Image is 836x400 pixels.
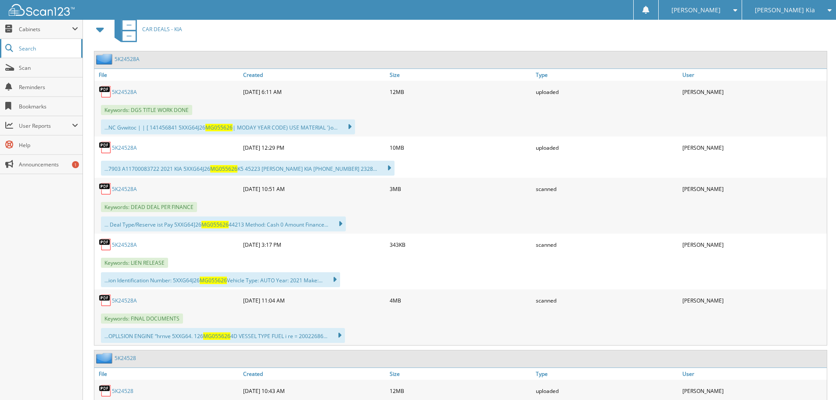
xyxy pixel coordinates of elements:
[534,180,680,198] div: scanned
[210,165,237,173] span: MG055626
[388,236,534,253] div: 343KB
[241,368,388,380] a: Created
[101,258,168,268] span: Keywords: LIEN RELEASE
[680,382,827,400] div: [PERSON_NAME]
[755,7,815,13] span: [PERSON_NAME] Kia
[99,294,112,307] img: PDF.png
[388,69,534,81] a: Size
[101,161,395,176] div: ...7903 A11700083722 2021 KIA 5XXG64J26 K5 45223 [PERSON_NAME] KIA [PHONE_NUMBER] 2328...
[680,69,827,81] a: User
[534,382,680,400] div: uploaded
[792,358,836,400] iframe: Chat Widget
[388,382,534,400] div: 12MB
[101,105,192,115] span: Keywords: DGS TITLE WORK DONE
[534,139,680,156] div: uploaded
[115,55,140,63] a: 5K24528A
[19,45,77,52] span: Search
[203,332,230,340] span: MG055626
[671,7,721,13] span: [PERSON_NAME]
[109,12,182,47] a: CAR DEALS - KIA
[101,314,183,324] span: Keywords: FINAL DOCUMENTS
[241,292,388,309] div: [DATE] 11:04 AM
[680,236,827,253] div: [PERSON_NAME]
[101,119,355,134] div: ...NC Gvwitoc | | [ 141456841 5XXG64J26 | MODAY YEAR CODE) USE MATERIAL '}o...
[241,236,388,253] div: [DATE] 3:17 PM
[680,83,827,101] div: [PERSON_NAME]
[101,202,197,212] span: Keywords: DEAD DEAL PER FINANCE
[19,103,78,110] span: Bookmarks
[19,64,78,72] span: Scan
[534,368,680,380] a: Type
[241,180,388,198] div: [DATE] 10:51 AM
[201,221,229,228] span: MG055626
[534,236,680,253] div: scanned
[115,354,136,362] a: 5K24528
[19,141,78,149] span: Help
[534,69,680,81] a: Type
[388,292,534,309] div: 4MB
[142,25,182,33] span: CAR DEALS - KIA
[101,328,345,343] div: ...OPLLSION ENGINE “hrnve 5XXG64. 126 4D VESSEL TYPE FUEL i re = 20022686...
[388,139,534,156] div: 10MB
[680,368,827,380] a: User
[112,185,137,193] a: 5K24528A
[72,161,79,168] div: 1
[112,241,137,249] a: 5K24528A
[99,85,112,98] img: PDF.png
[101,272,340,287] div: ...ion Identification Number: 5XXG64J26 Vehicle Type: AUTO Year: 2021 Make:...
[9,4,75,16] img: scan123-logo-white.svg
[534,83,680,101] div: uploaded
[99,384,112,397] img: PDF.png
[99,182,112,195] img: PDF.png
[96,54,115,65] img: folder2.png
[205,124,233,131] span: MG055626
[241,83,388,101] div: [DATE] 6:11 AM
[19,25,72,33] span: Cabinets
[241,139,388,156] div: [DATE] 12:29 PM
[101,216,346,231] div: ... Deal Type/Reserve ist Pay 5XXG64]26 44213 Method: Cash 0 Amount Finance...
[99,141,112,154] img: PDF.png
[388,83,534,101] div: 12MB
[19,83,78,91] span: Reminders
[241,69,388,81] a: Created
[534,292,680,309] div: scanned
[241,382,388,400] div: [DATE] 10:43 AM
[680,180,827,198] div: [PERSON_NAME]
[94,69,241,81] a: File
[19,122,72,130] span: User Reports
[94,368,241,380] a: File
[200,277,227,284] span: MG055626
[388,180,534,198] div: 3MB
[112,144,137,151] a: 5K24528A
[680,139,827,156] div: [PERSON_NAME]
[680,292,827,309] div: [PERSON_NAME]
[388,368,534,380] a: Size
[112,297,137,304] a: 5K24528A
[96,353,115,364] img: folder2.png
[112,88,137,96] a: 5K24528A
[112,387,133,395] a: 5K24528
[99,238,112,251] img: PDF.png
[19,161,78,168] span: Announcements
